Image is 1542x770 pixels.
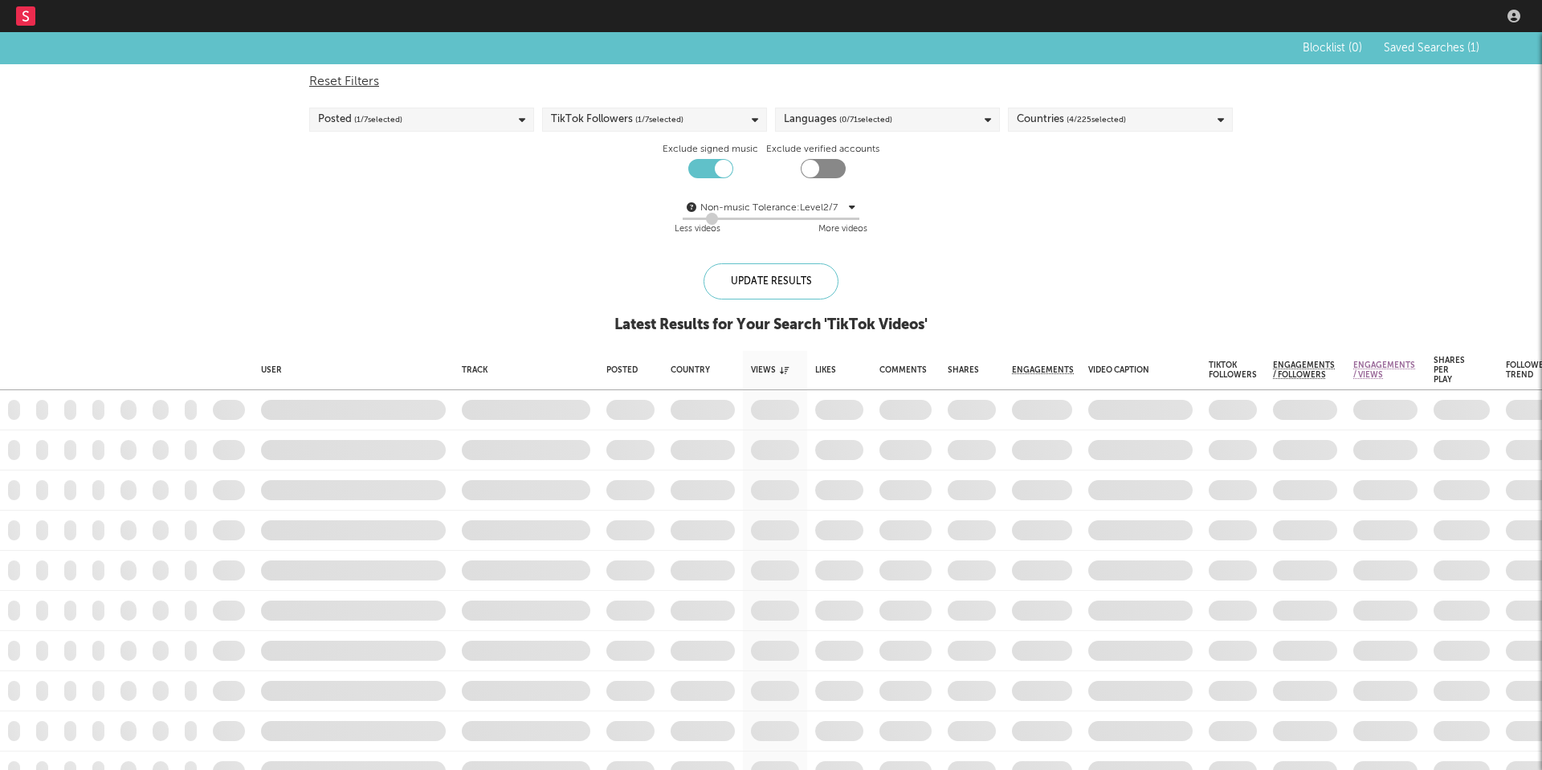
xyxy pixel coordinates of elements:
div: Shares Per Play [1434,356,1466,385]
div: TikTok Followers [551,110,683,129]
span: Engagements / Followers [1273,361,1335,380]
div: Track [462,365,582,375]
span: ( 0 / 71 selected) [839,110,892,129]
span: Engagements [1012,365,1074,375]
div: User [261,365,438,375]
span: ( 0 ) [1348,43,1362,54]
span: ( 1 ) [1467,43,1479,54]
div: Non-music Tolerance: Level 2 / 7 [700,198,845,218]
button: Saved Searches (1) [1379,42,1479,55]
div: Countries [1017,110,1126,129]
span: Engagements / Views [1353,361,1415,380]
div: TikTok Followers [1209,361,1257,380]
div: Shares [948,365,979,375]
div: Country [671,365,727,375]
span: Blocklist [1303,43,1362,54]
div: Views [751,365,789,375]
span: ( 1 / 7 selected) [354,110,402,129]
div: Update Results [704,263,838,299]
div: Posted [318,110,402,129]
span: ( 4 / 225 selected) [1067,110,1126,129]
div: Likes [815,365,839,375]
div: Languages [784,110,892,129]
span: ( 1 / 7 selected) [635,110,683,129]
div: Video Caption [1088,365,1169,375]
div: Latest Results for Your Search ' TikTok Videos ' [614,316,928,335]
div: More videos [818,220,867,239]
label: Exclude signed music [663,140,758,159]
span: Saved Searches [1384,43,1479,54]
div: Less videos [675,220,720,239]
div: Comments [879,365,927,375]
label: Exclude verified accounts [766,140,879,159]
div: Posted [606,365,647,375]
div: Reset Filters [309,72,1233,92]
